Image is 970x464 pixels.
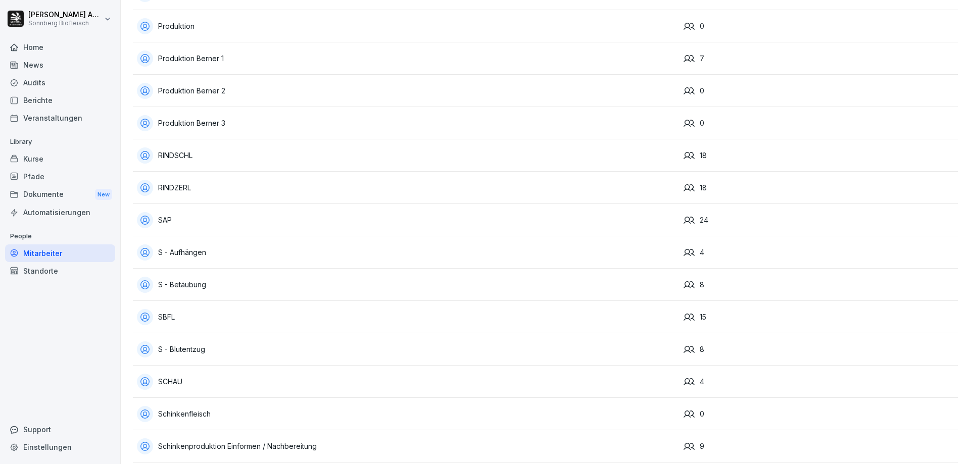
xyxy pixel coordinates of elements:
[684,441,954,452] div: 9
[5,150,115,168] a: Kurse
[5,185,115,204] a: DokumenteNew
[137,438,675,454] div: Schinkenproduktion Einformen / Nachbereitung
[137,115,675,131] div: Produktion Berner 3
[684,53,954,64] div: 7
[5,244,115,262] a: Mitarbeiter
[684,215,954,226] div: 24
[137,341,675,357] div: S - Blutentzug
[5,421,115,438] div: Support
[28,11,102,19] p: [PERSON_NAME] Anibas
[137,180,675,196] div: RINDZERL
[137,309,675,325] div: SBFL
[5,74,115,91] a: Audits
[5,438,115,456] a: Einstellungen
[5,185,115,204] div: Dokumente
[5,203,115,221] a: Automatisierungen
[684,376,954,387] div: 4
[5,168,115,185] a: Pfade
[684,85,954,96] div: 0
[684,118,954,129] div: 0
[684,344,954,355] div: 8
[684,408,954,420] div: 0
[5,56,115,74] a: News
[684,182,954,193] div: 18
[137,18,675,34] div: Produktion
[137,374,675,390] div: SCHAU
[137,147,675,164] div: RINDSCHL
[684,312,954,323] div: 15
[137,406,675,422] div: Schinkenfleisch
[137,277,675,293] div: S - Betäubung
[95,189,112,200] div: New
[5,262,115,280] a: Standorte
[5,91,115,109] a: Berichte
[28,20,102,27] p: Sonnberg Biofleisch
[137,212,675,228] div: SAP
[137,244,675,261] div: S - Aufhängen
[5,134,115,150] p: Library
[5,109,115,127] a: Veranstaltungen
[684,150,954,161] div: 18
[684,247,954,258] div: 4
[137,83,675,99] div: Produktion Berner 2
[137,50,675,67] div: Produktion Berner 1
[5,228,115,244] p: People
[684,279,954,290] div: 8
[684,21,954,32] div: 0
[5,38,115,56] a: Home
